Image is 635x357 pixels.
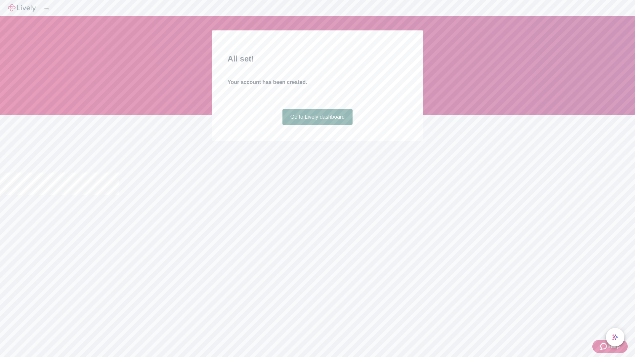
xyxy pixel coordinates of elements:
[8,4,36,12] img: Lively
[600,342,608,350] svg: Zendesk support icon
[228,53,407,65] h2: All set!
[608,342,620,350] span: Help
[44,8,49,10] button: Log out
[228,78,407,86] h4: Your account has been created.
[606,328,624,346] button: chat
[592,340,628,353] button: Zendesk support iconHelp
[612,334,618,340] svg: Lively AI Assistant
[282,109,353,125] a: Go to Lively dashboard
